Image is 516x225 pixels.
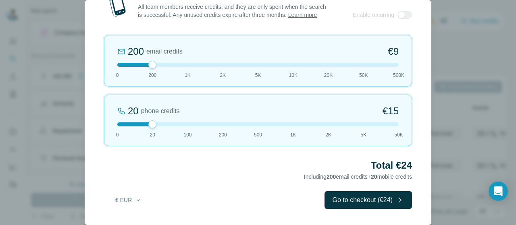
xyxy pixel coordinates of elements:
[104,159,412,172] h2: Total €24
[327,173,336,180] span: 200
[141,106,180,116] span: phone credits
[116,72,119,79] span: 0
[288,12,317,18] a: Learn more
[183,131,191,138] span: 100
[128,105,139,118] div: 20
[489,182,508,201] div: Open Intercom Messenger
[353,11,394,19] span: Enable recurring
[394,131,403,138] span: 50K
[110,193,147,207] button: € EUR
[359,72,368,79] span: 50K
[255,72,261,79] span: 5K
[383,105,399,118] span: €15
[289,72,298,79] span: 10K
[148,72,156,79] span: 200
[220,72,226,79] span: 2K
[325,131,331,138] span: 2K
[325,191,412,209] button: Go to checkout (€24)
[304,173,412,180] span: Including email credits + mobile credits
[116,131,119,138] span: 0
[371,173,377,180] span: 20
[185,72,191,79] span: 1K
[128,45,144,58] div: 200
[254,131,262,138] span: 500
[290,131,296,138] span: 1K
[150,131,155,138] span: 20
[138,3,327,19] p: All team members receive credits, and they are only spent when the search is successful. Any unus...
[393,72,404,79] span: 500K
[360,131,366,138] span: 5K
[324,72,333,79] span: 20K
[388,45,399,58] span: €9
[146,47,183,56] span: email credits
[219,131,227,138] span: 200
